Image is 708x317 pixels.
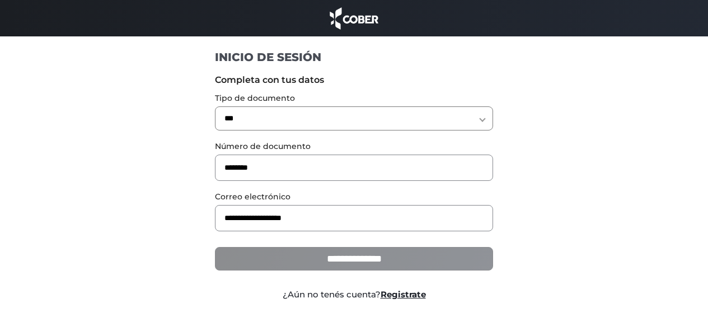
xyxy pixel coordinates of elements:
[215,50,493,64] h1: INICIO DE SESIÓN
[215,191,493,203] label: Correo electrónico
[215,73,493,87] label: Completa con tus datos
[207,288,501,301] div: ¿Aún no tenés cuenta?
[215,92,493,104] label: Tipo de documento
[381,289,426,300] a: Registrate
[327,6,382,31] img: cober_marca.png
[215,141,493,152] label: Número de documento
